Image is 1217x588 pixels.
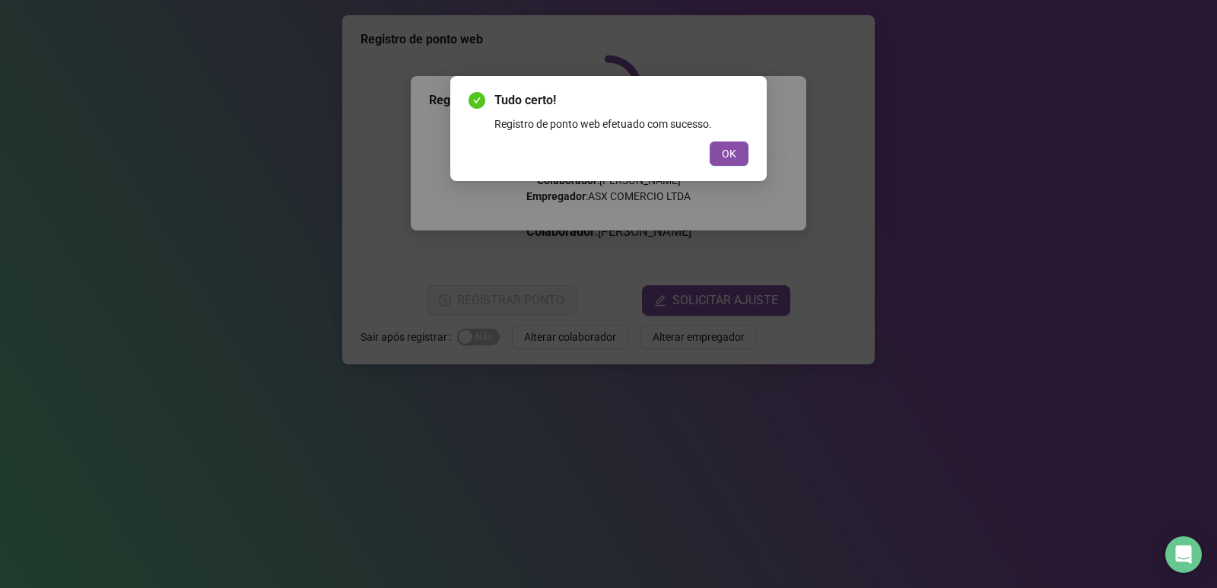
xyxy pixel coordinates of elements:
[469,92,485,109] span: check-circle
[722,145,736,162] span: OK
[1165,536,1202,573] div: Open Intercom Messenger
[710,141,748,166] button: OK
[494,91,748,110] span: Tudo certo!
[494,116,748,132] div: Registro de ponto web efetuado com sucesso.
